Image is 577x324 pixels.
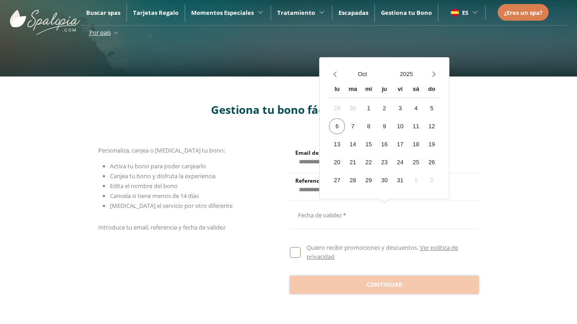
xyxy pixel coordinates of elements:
div: 28 [345,172,361,188]
div: 26 [424,154,440,170]
div: 2 [424,172,440,188]
a: Ver política de privacidad [307,243,458,261]
div: 24 [392,154,408,170]
span: Canjea tu bono y disfruta la experiencia [110,172,215,180]
a: Tarjetas Regalo [133,9,179,17]
div: ma [345,82,361,98]
span: Activa tu bono para poder canjearlo [110,162,206,170]
button: Open years overlay [385,66,429,82]
span: Por país [89,28,111,36]
a: ¿Eres un spa? [504,8,542,18]
a: Buscar spas [86,9,120,17]
div: 16 [376,136,392,152]
div: ju [376,82,392,98]
div: 15 [361,136,376,152]
div: 7 [345,118,361,134]
div: do [424,82,440,98]
div: lu [329,82,345,98]
div: 22 [361,154,376,170]
span: Gestiona tu bono fácilmente [211,102,366,117]
button: Open months overlay [340,66,385,82]
div: 27 [329,172,345,188]
span: ¿Eres un spa? [504,9,542,17]
div: mi [361,82,376,98]
a: Gestiona tu Bono [381,9,432,17]
span: Quiero recibir promociones y descuentos. [307,243,418,252]
div: vi [392,82,408,98]
div: 3 [392,100,408,116]
div: 9 [376,118,392,134]
div: 30 [345,100,361,116]
span: Edita el nombre del bono [110,182,178,190]
a: Escapadas [339,9,368,17]
div: 21 [345,154,361,170]
div: 12 [424,118,440,134]
div: 20 [329,154,345,170]
span: Cancela si tiene menos de 14 días [110,192,199,200]
button: Continuar [290,276,479,294]
div: 13 [329,136,345,152]
div: 8 [361,118,376,134]
span: [MEDICAL_DATA] el servicio por otro diferente [110,202,233,210]
div: 2 [376,100,392,116]
span: Continuar [366,280,403,289]
div: Calendar wrapper [329,82,440,188]
div: 1 [408,172,424,188]
div: 10 [392,118,408,134]
div: 18 [408,136,424,152]
div: 4 [408,100,424,116]
div: 6 [329,118,345,134]
span: Personaliza, canjea o [MEDICAL_DATA] tu bono: [98,146,225,154]
div: 31 [392,172,408,188]
span: Introduce tu email, referencia y fecha de validez [98,223,225,231]
div: 23 [376,154,392,170]
div: 29 [329,100,345,116]
div: Calendar days [329,100,440,188]
div: 11 [408,118,424,134]
div: 14 [345,136,361,152]
div: 17 [392,136,408,152]
div: 5 [424,100,440,116]
div: 25 [408,154,424,170]
div: 29 [361,172,376,188]
button: Previous month [329,66,340,82]
div: sá [408,82,424,98]
div: 30 [376,172,392,188]
img: ImgLogoSpalopia.BvClDcEz.svg [10,1,80,35]
div: 19 [424,136,440,152]
div: 1 [361,100,376,116]
button: Next month [428,66,440,82]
